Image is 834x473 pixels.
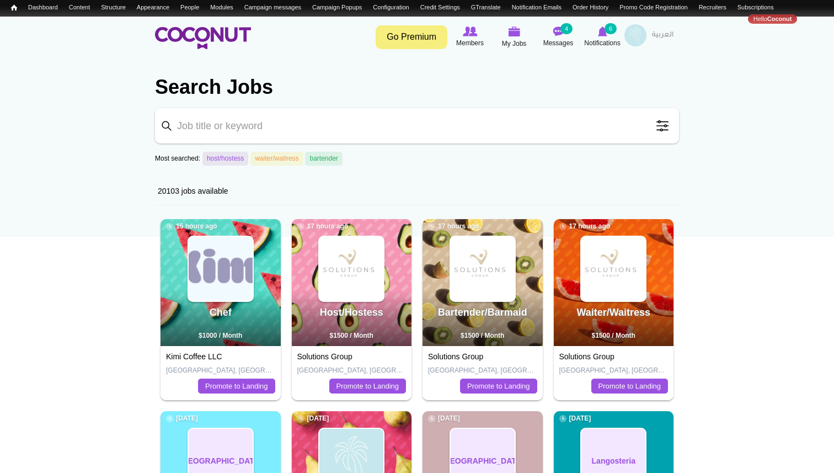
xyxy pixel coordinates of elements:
[297,366,407,375] p: [GEOGRAPHIC_DATA], [GEOGRAPHIC_DATA]
[441,455,524,466] span: [GEOGRAPHIC_DATA]
[598,26,607,36] img: Notifications
[155,27,251,49] img: Home
[175,3,205,12] a: People
[428,352,483,361] a: Solutions Group
[210,307,232,318] a: Chef
[506,3,567,12] a: Notification Emails
[166,414,198,423] span: [DATE]
[732,3,779,12] a: Subscriptions
[250,152,303,166] a: waiter/waitress
[428,222,479,231] span: 17 hours ago
[748,14,798,24] a: HelloCoconut
[415,3,466,12] a: Credit Settings
[576,307,650,318] a: Waiter/Waitress
[767,15,792,22] strong: Coconut
[553,26,564,36] img: Messages
[95,3,131,12] a: Structure
[297,352,352,361] a: Solutions Group
[189,237,253,301] img: Kimi Coffee LLC
[11,4,17,12] span: Home
[166,352,222,361] a: Kimi Coffee LLC
[646,24,679,46] a: العربية
[560,23,573,34] small: 4
[508,26,520,36] img: My Jobs
[131,3,175,12] a: Appearance
[305,152,342,166] a: bartender
[797,14,828,24] a: Log out
[543,38,574,49] span: Messages
[376,25,447,49] a: Go Premium
[155,177,679,205] div: 20103 jobs available
[559,414,591,423] span: [DATE]
[567,3,614,12] a: Order History
[63,3,95,12] a: Content
[205,3,239,12] a: Modules
[536,24,580,50] a: Messages Messages 4
[463,26,477,36] img: Browse Members
[202,152,248,166] a: host/hostess
[559,222,611,231] span: 17 hours ago
[297,222,349,231] span: 17 hours ago
[166,222,217,231] span: 15 hours ago
[297,414,329,423] span: [DATE]
[502,38,527,49] span: My Jobs
[307,3,367,12] a: Campaign Popups
[591,379,668,394] a: Promote to Landing
[559,366,669,375] p: [GEOGRAPHIC_DATA], [GEOGRAPHIC_DATA]
[155,154,200,163] label: Most searched:
[559,352,614,361] a: Solutions Group
[428,414,460,423] span: [DATE]
[580,24,624,50] a: Notifications Notifications 6
[179,455,262,466] span: [GEOGRAPHIC_DATA]
[198,379,275,394] a: Promote to Landing
[584,38,620,49] span: Notifications
[111,14,162,24] a: Invite Statistics
[592,332,635,339] span: $1500 / Month
[460,379,537,394] a: Promote to Landing
[693,3,732,12] a: Recruiters
[592,455,635,466] span: Langosteria
[329,379,406,394] a: Promote to Landing
[155,74,679,100] h2: Search Jobs
[428,366,537,375] p: [GEOGRAPHIC_DATA], [GEOGRAPHIC_DATA]
[6,3,23,13] a: Home
[605,23,617,34] small: 6
[492,24,536,50] a: My Jobs My Jobs
[166,366,275,375] p: [GEOGRAPHIC_DATA], [GEOGRAPHIC_DATA]
[239,3,307,12] a: Campaign messages
[23,3,63,12] a: Dashboard
[438,307,527,318] a: Bartender/Barmaid
[78,14,110,24] a: Reports
[456,38,484,49] span: Members
[330,332,373,339] span: $1500 / Month
[461,332,504,339] span: $1500 / Month
[448,24,492,50] a: Browse Members Members
[199,332,242,339] span: $1000 / Month
[466,3,506,12] a: GTranslate
[614,3,693,12] a: Promo Code Registration
[320,307,383,318] a: Host/Hostess
[367,3,414,12] a: Configuration
[155,108,679,144] input: Job title or keyword
[23,14,78,24] a: Unsubscribe List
